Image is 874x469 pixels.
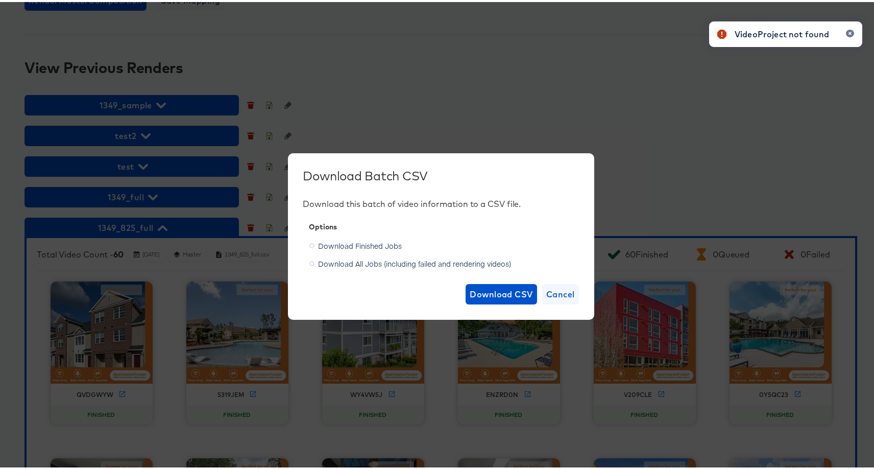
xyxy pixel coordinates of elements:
[319,239,402,249] span: Download Finished Jobs
[470,285,533,299] span: Download CSV
[466,282,537,302] button: Download CSV
[303,167,579,181] div: Download Batch CSV
[309,221,573,229] div: Options
[542,282,579,302] button: Cancel
[319,256,512,267] span: Download All Jobs (including failed and rendering videos)
[546,285,575,299] span: Cancel
[735,26,829,38] div: VideoProject not found
[303,197,579,207] div: Download this batch of video information to a CSV file.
